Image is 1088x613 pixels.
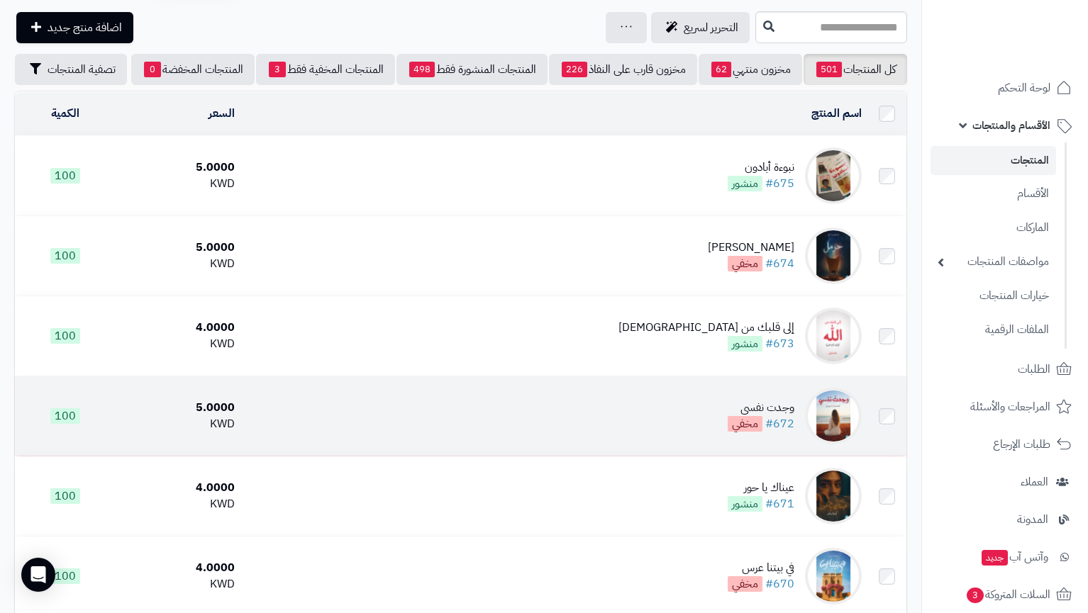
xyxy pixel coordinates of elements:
[269,62,286,77] span: 3
[728,176,762,191] span: منشور
[209,105,235,122] a: السعر
[728,400,794,416] div: وجدت نفسي
[21,558,55,592] div: Open Intercom Messenger
[931,540,1079,574] a: وآتس آبجديد
[699,54,802,85] a: مخزون منتهي62
[765,335,794,352] a: #673
[805,147,862,204] img: نبوءة أبادون
[993,434,1050,454] span: طلبات الإرجاع
[122,480,235,496] div: 4.0000
[728,416,762,432] span: مخفي
[618,320,794,336] div: إلى قلبك من [DEMOGRAPHIC_DATA]
[396,54,548,85] a: المنتجات المنشورة فقط498
[931,247,1056,277] a: مواصفات المنتجات
[728,336,762,352] span: منشور
[931,352,1079,386] a: الطلبات
[562,62,587,77] span: 226
[549,54,697,85] a: مخزون قارب على النفاذ226
[804,54,907,85] a: كل المنتجات501
[982,550,1008,566] span: جديد
[122,560,235,576] div: 4.0000
[50,248,80,264] span: 100
[998,78,1050,98] span: لوحة التحكم
[122,336,235,352] div: KWD
[50,168,80,184] span: 100
[805,227,862,284] img: حرمل
[256,54,395,85] a: المنتجات المخفية فقط3
[805,388,862,444] img: وجدت نفسي
[931,281,1056,311] a: خيارات المنتجات
[122,159,235,176] div: 5.0000
[728,256,762,271] span: مخفي
[711,62,731,77] span: 62
[765,175,794,192] a: #675
[728,560,794,576] div: في بيتنا عرس
[122,256,235,272] div: KWD
[684,19,738,36] span: التحرير لسريع
[1017,510,1048,529] span: المدونة
[728,496,762,512] span: منشور
[1021,472,1048,492] span: العملاء
[50,568,80,584] span: 100
[805,308,862,364] img: إلى قلبك من الله
[122,320,235,336] div: 4.0000
[931,71,1079,105] a: لوحة التحكم
[131,54,255,85] a: المنتجات المخفضة0
[15,54,127,85] button: تصفية المنتجات
[50,408,80,424] span: 100
[122,496,235,512] div: KWD
[409,62,435,77] span: 498
[805,468,862,524] img: عيناك يا حور
[48,19,122,36] span: اضافة منتج جديد
[122,576,235,592] div: KWD
[765,495,794,512] a: #671
[48,61,116,78] span: تصفية المنتجات
[122,400,235,416] div: 5.0000
[765,415,794,432] a: #672
[965,585,1050,604] span: السلات المتروكة
[931,390,1079,424] a: المراجعات والأسئلة
[931,146,1056,175] a: المنتجات
[765,255,794,272] a: #674
[51,105,79,122] a: الكمية
[805,548,862,604] img: في بيتنا عرس
[50,488,80,504] span: 100
[122,176,235,192] div: KWD
[967,587,984,603] span: 3
[50,328,80,344] span: 100
[765,575,794,592] a: #670
[728,159,794,176] div: نبوءة أبادون
[970,397,1050,417] span: المراجعات والأسئلة
[16,12,133,43] a: اضافة منتج جديد
[931,502,1079,536] a: المدونة
[972,116,1050,135] span: الأقسام والمنتجات
[931,179,1056,209] a: الأقسام
[1018,359,1050,379] span: الطلبات
[931,315,1056,345] a: الملفات الرقمية
[144,62,161,77] span: 0
[651,12,750,43] a: التحرير لسريع
[728,480,794,496] div: عيناك يا حور
[728,576,762,592] span: مخفي
[931,465,1079,499] a: العملاء
[811,105,862,122] a: اسم المنتج
[931,578,1079,612] a: السلات المتروكة3
[931,427,1079,461] a: طلبات الإرجاع
[816,62,842,77] span: 501
[708,240,794,256] div: [PERSON_NAME]
[931,213,1056,243] a: الماركات
[122,416,235,432] div: KWD
[980,547,1048,567] span: وآتس آب
[122,240,235,256] div: 5.0000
